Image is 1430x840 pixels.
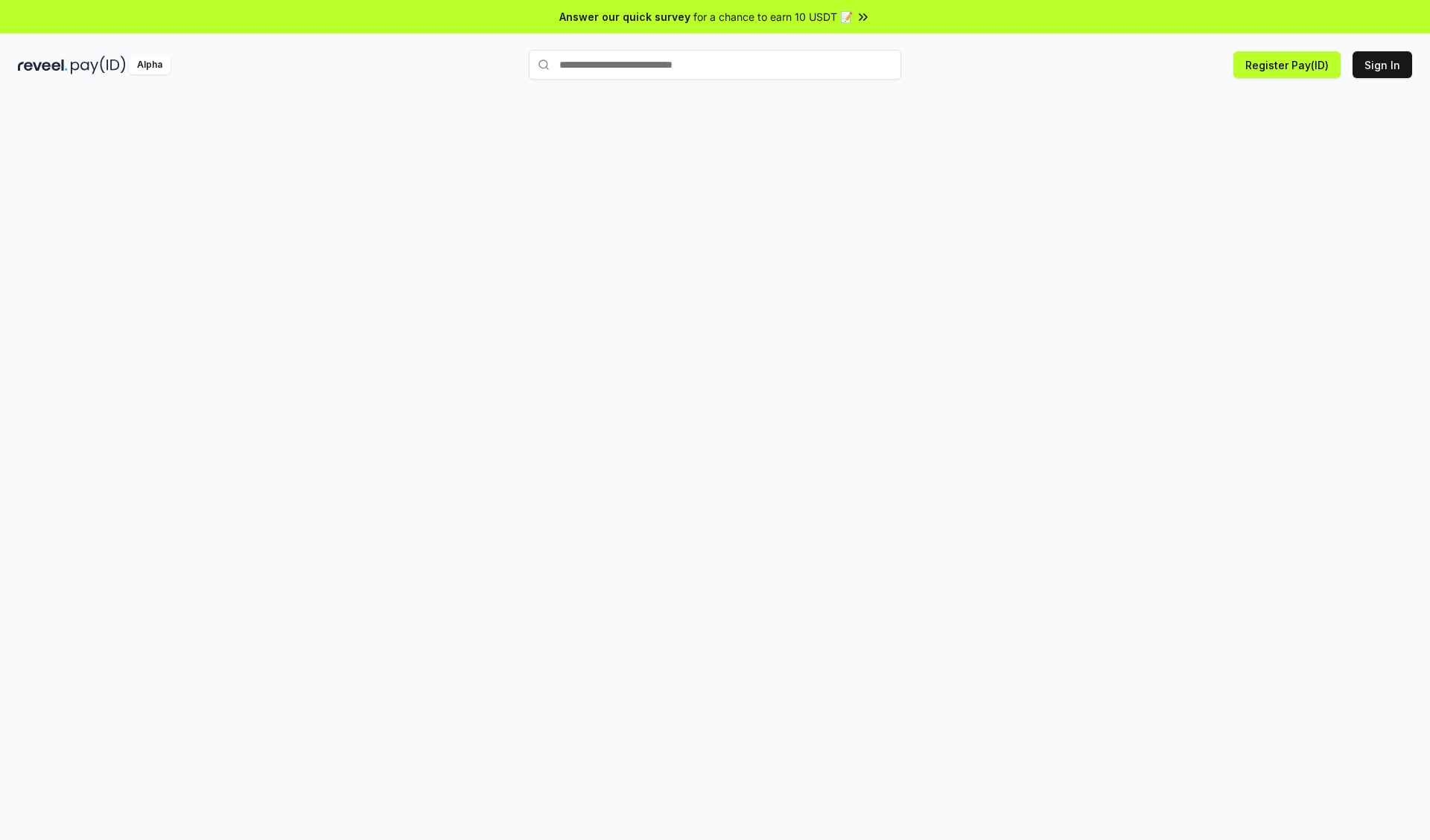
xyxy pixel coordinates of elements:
span: Answer our quick survey [559,9,690,25]
button: Register Pay(ID) [1233,51,1341,78]
button: Sign In [1353,51,1412,78]
img: reveel_dark [18,56,68,74]
div: Alpha [129,56,171,74]
span: for a chance to earn 10 USDT 📝 [693,9,853,25]
img: pay_id [71,56,126,74]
